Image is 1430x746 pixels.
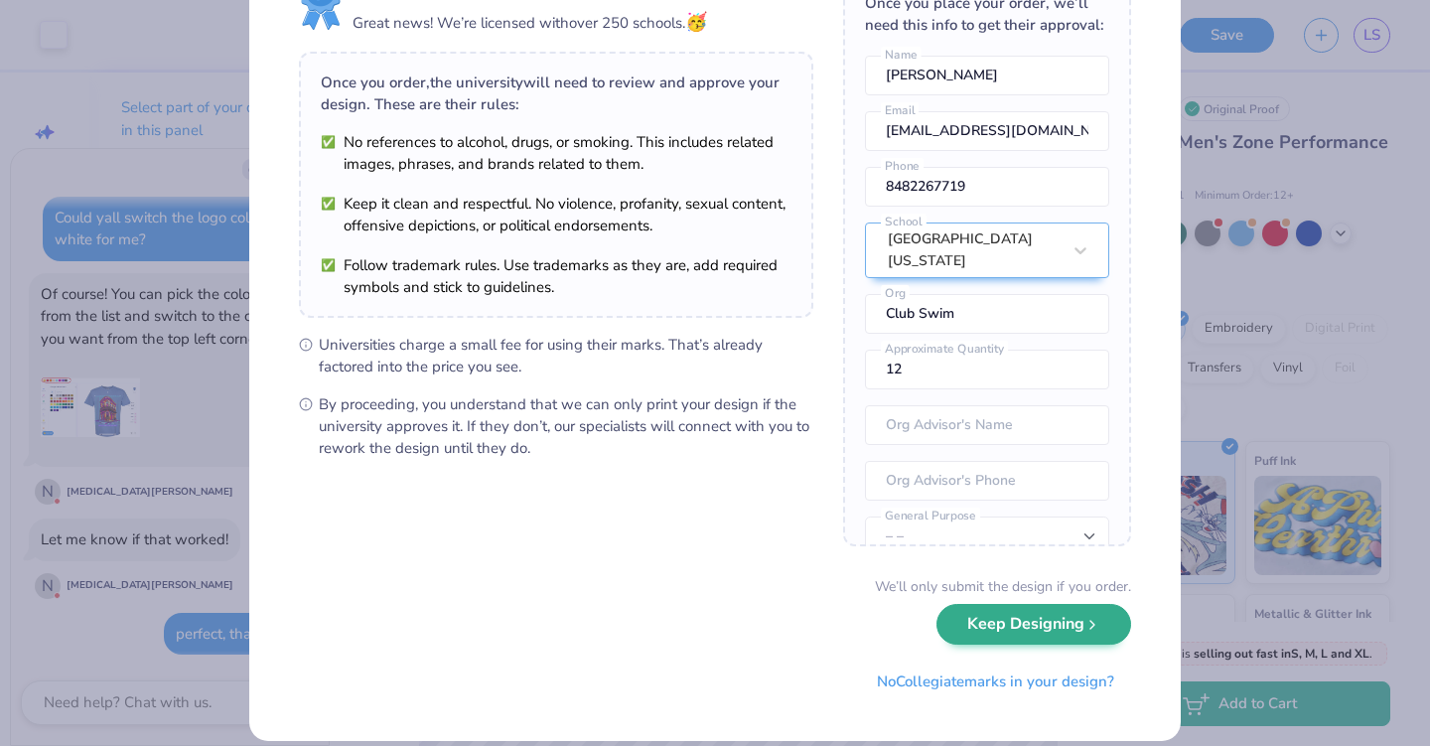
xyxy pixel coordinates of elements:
button: Keep Designing [936,604,1131,645]
li: No references to alcohol, drugs, or smoking. This includes related images, phrases, and brands re... [321,131,791,175]
input: Org Advisor's Name [865,405,1109,445]
input: Email [865,111,1109,151]
span: By proceeding, you understand that we can only print your design if the university approves it. I... [319,393,813,459]
div: [GEOGRAPHIC_DATA][US_STATE] [888,228,1061,272]
span: 🥳 [685,10,707,34]
li: Follow trademark rules. Use trademarks as they are, add required symbols and stick to guidelines. [321,254,791,298]
input: Org [865,294,1109,334]
span: Universities charge a small fee for using their marks. That’s already factored into the price you... [319,334,813,377]
div: We’ll only submit the design if you order. [875,576,1131,597]
input: Phone [865,167,1109,207]
div: Great news! We’re licensed with over 250 schools. [353,9,707,36]
button: NoCollegiatemarks in your design? [860,662,1131,702]
input: Org Advisor's Phone [865,461,1109,501]
input: Name [865,56,1109,95]
input: Approximate Quantity [865,350,1109,389]
div: Once you order, the university will need to review and approve your design. These are their rules: [321,72,791,115]
li: Keep it clean and respectful. No violence, profanity, sexual content, offensive depictions, or po... [321,193,791,236]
